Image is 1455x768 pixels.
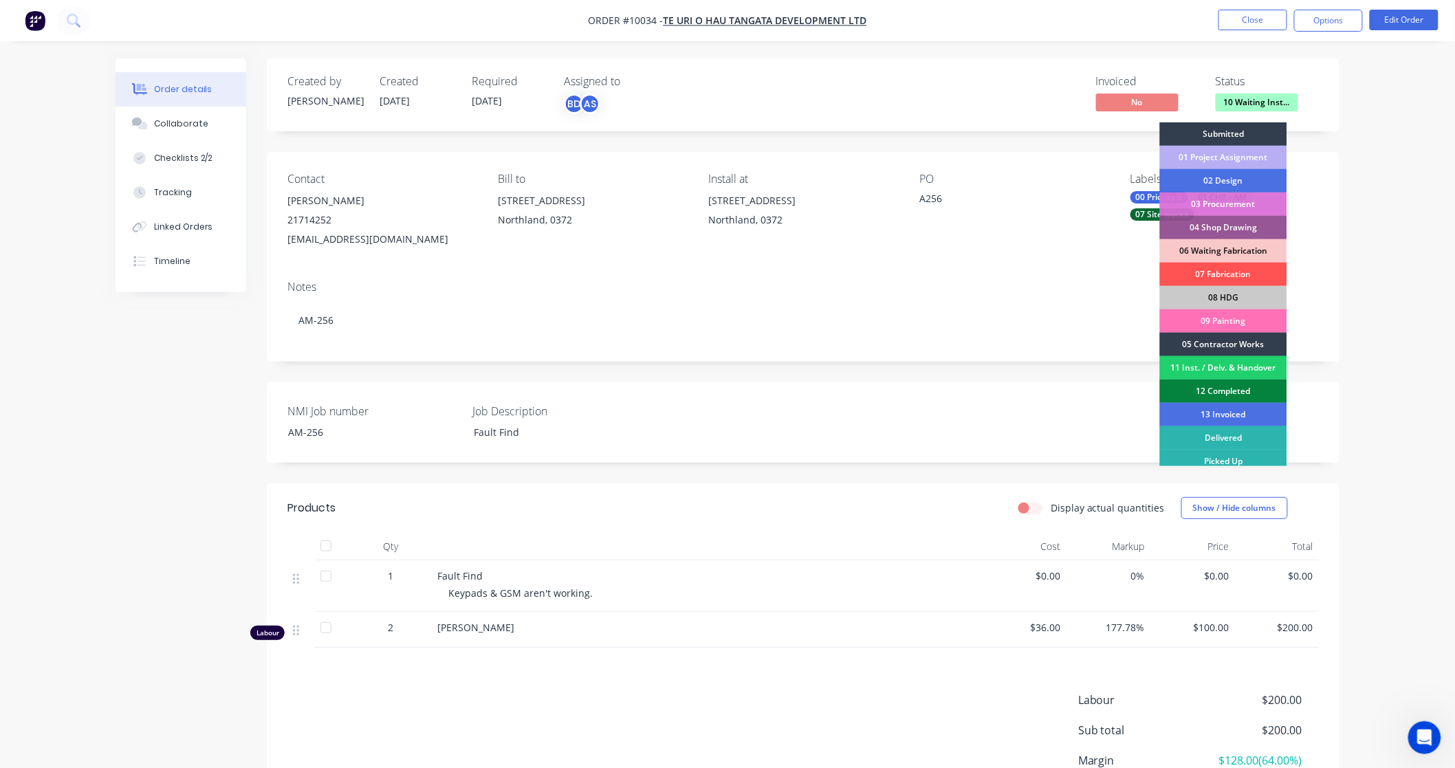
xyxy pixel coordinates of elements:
[498,210,686,230] div: Northland, 0372
[28,267,230,282] div: We'll be back online in 1 hour
[154,186,192,199] div: Tracking
[589,14,664,28] span: Order #10034 -
[116,210,246,244] button: Linked Orders
[116,141,246,175] button: Checklists 2/2
[380,75,455,88] div: Created
[28,388,96,404] div: New feature
[287,94,363,108] div: [PERSON_NAME]
[159,463,185,473] span: News
[287,403,459,419] label: NMI Job number
[1216,94,1298,114] button: 10 Waiting Inst...
[61,208,96,223] div: Factory
[1160,286,1287,309] div: 08 HDG
[919,191,1091,210] div: A256
[1160,403,1287,426] div: 13 Invoiced
[1096,75,1199,88] div: Invoiced
[463,422,635,442] div: Fault Find
[28,121,248,144] p: How can we help?
[498,173,686,186] div: Bill to
[287,173,476,186] div: Contact
[116,107,246,141] button: Collaborate
[498,191,686,210] div: [STREET_ADDRESS]
[380,94,410,107] span: [DATE]
[1216,75,1319,88] div: Status
[14,183,261,234] div: Profile image for MaricarI have reported this in enhancement as well.Factory•2m ago
[154,221,213,233] div: Linked Orders
[28,26,109,48] img: logo
[987,620,1061,635] span: $36.00
[472,75,547,88] div: Required
[1160,146,1287,169] div: 01 Project Assignment
[278,422,450,442] div: AM-256
[19,463,50,473] span: Home
[1240,620,1314,635] span: $200.00
[1156,569,1229,583] span: $0.00
[28,174,247,188] div: Recent message
[1240,569,1314,583] span: $0.00
[61,195,276,206] span: I have reported this in enhancement as well.
[1130,191,1188,204] div: 00 Priority 2
[154,255,190,267] div: Timeline
[230,463,252,473] span: Help
[448,586,593,600] span: Keypads & GSM aren't working.
[138,429,206,484] button: News
[28,195,56,222] img: Profile image for Maricar
[237,22,261,47] div: Close
[1130,173,1319,186] div: Labels
[919,173,1108,186] div: PO
[982,533,1066,560] div: Cost
[1051,501,1165,515] label: Display actual quantities
[287,230,476,249] div: [EMAIL_ADDRESS][DOMAIN_NAME]
[80,463,127,473] span: Messages
[1160,122,1287,146] div: Submitted
[154,152,213,164] div: Checklists 2/2
[1160,380,1287,403] div: 12 Completed
[14,241,261,294] div: Send us a messageWe'll be back online in 1 hour
[564,75,701,88] div: Assigned to
[1160,193,1287,216] div: 03 Procurement
[349,533,432,560] div: Qty
[154,83,212,96] div: Order details
[437,569,483,582] span: Fault Find
[709,191,897,210] div: [STREET_ADDRESS]
[709,210,897,230] div: Northland, 0372
[1072,569,1146,583] span: 0%
[1370,10,1438,30] button: Edit Order
[564,94,584,114] div: BD
[287,299,1319,341] div: AM-256
[388,569,393,583] span: 1
[28,312,247,327] h2: Have an idea or feature request?
[101,388,174,404] div: Improvement
[1160,169,1287,193] div: 02 Design
[1160,450,1287,473] div: Picked Up
[1160,216,1287,239] div: 04 Shop Drawing
[1160,239,1287,263] div: 06 Waiting Fabrication
[1218,10,1287,30] button: Close
[1294,10,1363,32] button: Options
[498,191,686,235] div: [STREET_ADDRESS]Northland, 0372
[1130,208,1194,221] div: 07 Site works
[1156,620,1229,635] span: $100.00
[1160,356,1287,380] div: 11 Inst. / Delv. & Handover
[1235,533,1320,560] div: Total
[1216,94,1298,111] span: 10 Waiting Inst...
[388,620,393,635] span: 2
[287,281,1319,294] div: Notes
[1078,692,1201,708] span: Labour
[28,412,222,426] div: Factory Weekly Updates - [DATE]
[472,94,502,107] span: [DATE]
[14,377,261,455] div: New featureImprovementFactory Weekly Updates - [DATE]
[116,72,246,107] button: Order details
[1078,722,1201,738] span: Sub total
[1150,533,1235,560] div: Price
[580,94,600,114] div: AS
[287,191,476,249] div: [PERSON_NAME]21714252[EMAIL_ADDRESS][DOMAIN_NAME]
[1072,620,1146,635] span: 177.78%
[99,208,141,223] div: • 2m ago
[116,244,246,278] button: Timeline
[206,429,275,484] button: Help
[1408,721,1441,754] iframe: Intercom live chat
[28,98,248,121] p: Hi [PERSON_NAME]
[28,332,247,360] button: Share it with us
[287,500,336,516] div: Products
